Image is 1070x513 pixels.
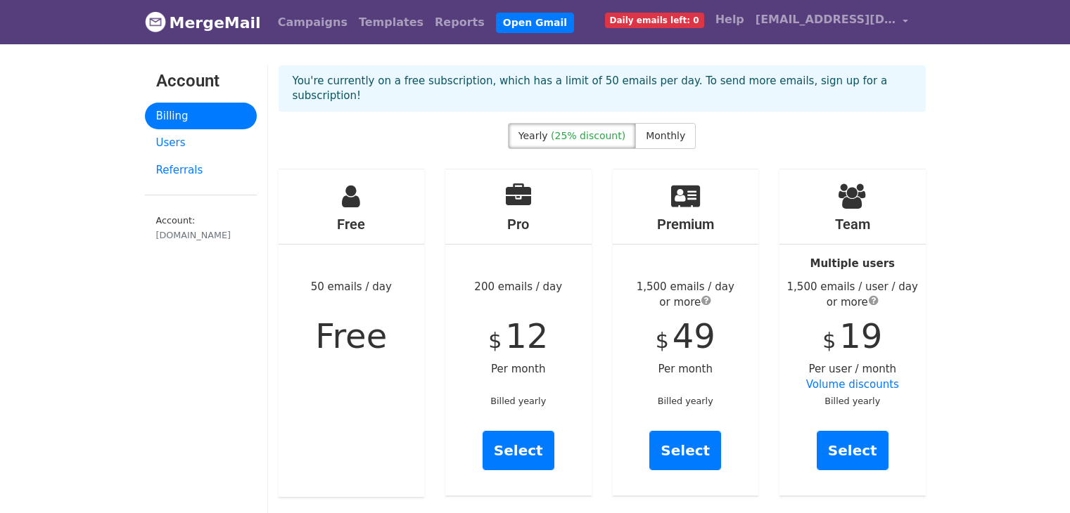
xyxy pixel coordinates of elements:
[505,316,548,356] span: 12
[488,328,502,353] span: $
[445,216,592,233] h4: Pro
[658,396,713,406] small: Billed yearly
[315,316,387,356] span: Free
[779,279,926,311] div: 1,500 emails / user / day or more
[145,129,257,157] a: Users
[673,316,715,356] span: 49
[156,228,246,242] div: [DOMAIN_NAME]
[145,8,261,37] a: MergeMail
[145,11,166,32] img: MergeMail logo
[145,103,257,130] a: Billing
[779,216,926,233] h4: Team
[613,279,759,311] div: 1,500 emails / day or more
[353,8,429,37] a: Templates
[518,130,548,141] span: Yearly
[496,13,574,33] a: Open Gmail
[756,11,896,28] span: [EMAIL_ADDRESS][DOMAIN_NAME]
[824,396,880,406] small: Billed yearly
[656,328,669,353] span: $
[279,216,425,233] h4: Free
[156,215,246,242] small: Account:
[839,316,882,356] span: 19
[646,130,685,141] span: Monthly
[293,74,912,103] p: You're currently on a free subscription, which has a limit of 50 emails per day. To send more ema...
[605,13,704,28] span: Daily emails left: 0
[483,431,554,470] a: Select
[710,6,750,34] a: Help
[599,6,710,34] a: Daily emails left: 0
[779,169,926,495] div: Per user / month
[490,396,546,406] small: Billed yearly
[810,257,895,270] strong: Multiple users
[445,169,592,495] div: 200 emails / day Per month
[272,8,353,37] a: Campaigns
[613,216,759,233] h4: Premium
[156,71,246,91] h3: Account
[817,431,889,470] a: Select
[806,378,899,391] a: Volume discounts
[429,8,490,37] a: Reports
[279,169,425,497] div: 50 emails / day
[822,328,836,353] span: $
[613,169,759,495] div: Per month
[750,6,915,39] a: [EMAIL_ADDRESS][DOMAIN_NAME]
[145,157,257,184] a: Referrals
[649,431,721,470] a: Select
[551,130,625,141] span: (25% discount)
